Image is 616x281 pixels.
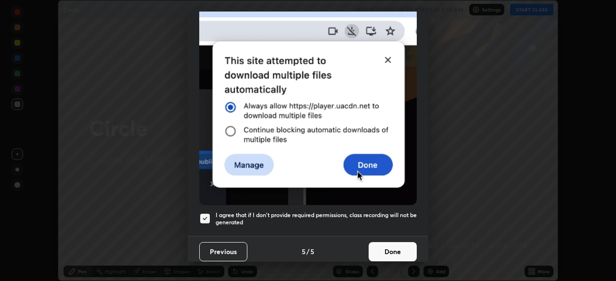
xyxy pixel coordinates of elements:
h4: 5 [302,246,306,257]
button: Previous [199,242,247,261]
h4: / [307,246,309,257]
h5: I agree that if I don't provide required permissions, class recording will not be generated [216,211,417,226]
button: Done [369,242,417,261]
h4: 5 [310,246,314,257]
